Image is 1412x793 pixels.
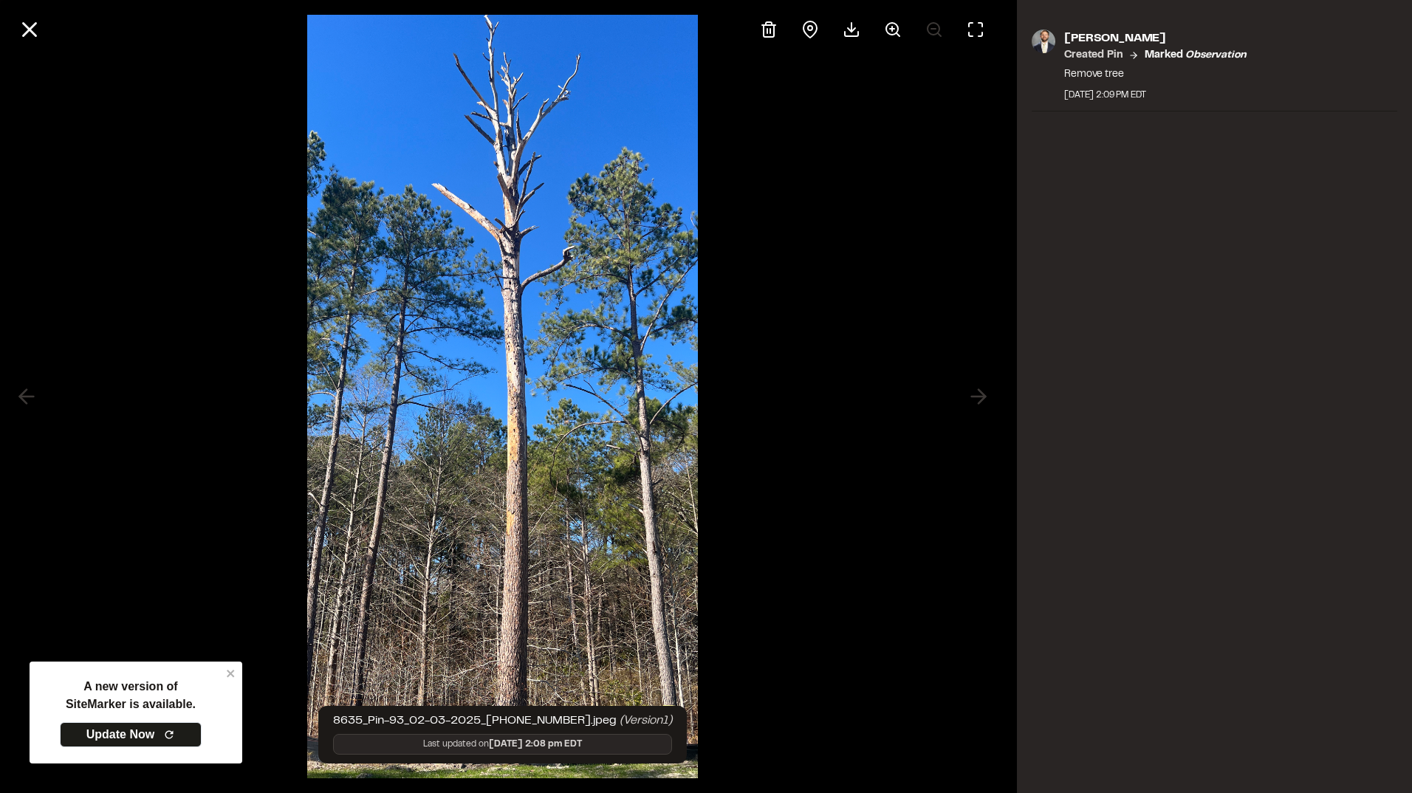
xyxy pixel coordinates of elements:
[1064,66,1246,83] p: Remove tree
[1145,47,1246,63] p: Marked
[1185,51,1246,60] em: observation
[1064,47,1123,63] p: Created Pin
[12,12,47,47] button: Close modal
[1064,30,1246,47] p: [PERSON_NAME]
[792,12,828,47] div: View pin on map
[958,12,993,47] button: Toggle Fullscreen
[1064,89,1246,102] div: [DATE] 2:09 PM EDT
[875,12,911,47] button: Zoom in
[1032,30,1055,53] img: photo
